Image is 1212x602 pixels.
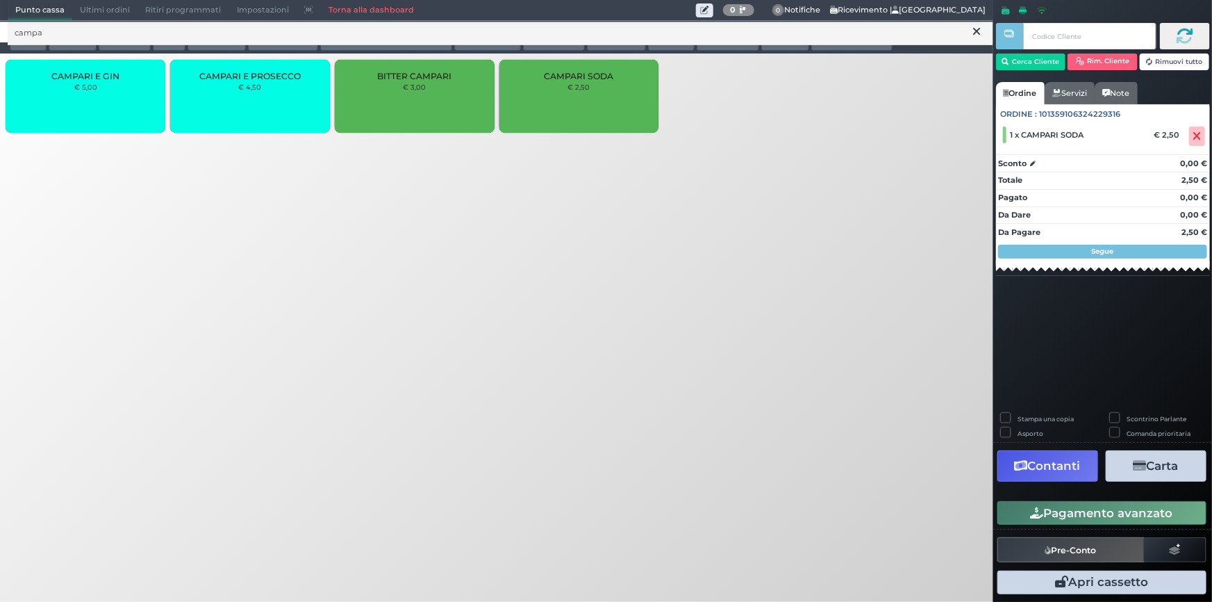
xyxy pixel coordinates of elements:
[996,54,1066,70] button: Cerca Cliente
[1011,130,1084,140] span: 1 x CAMPARI SODA
[229,1,297,20] span: Impostazioni
[74,83,97,91] small: € 5,00
[321,1,422,20] a: Torna alla dashboard
[730,5,736,15] b: 0
[238,83,261,91] small: € 4,50
[772,4,785,17] span: 0
[138,1,229,20] span: Ritiri programmati
[1040,108,1121,120] span: 101359106324229316
[1018,429,1043,438] label: Asporto
[997,571,1206,594] button: Apri cassetto
[8,1,72,20] span: Punto cassa
[567,83,590,91] small: € 2,50
[1106,450,1206,482] button: Carta
[403,83,426,91] small: € 3,00
[998,210,1031,220] strong: Da Dare
[998,175,1022,185] strong: Totale
[1127,414,1187,423] label: Scontrino Parlante
[997,450,1098,482] button: Contanti
[1180,158,1207,168] strong: 0,00 €
[998,227,1040,237] strong: Da Pagare
[544,71,613,81] span: CAMPARI SODA
[1127,429,1191,438] label: Comanda prioritaria
[199,71,301,81] span: CAMPARI E PROSECCO
[8,21,993,45] input: Ricerca articolo
[1181,175,1207,185] strong: 2,50 €
[1180,193,1207,202] strong: 0,00 €
[1068,54,1138,70] button: Rim. Cliente
[72,1,138,20] span: Ultimi ordini
[1092,247,1114,256] strong: Segue
[998,193,1027,202] strong: Pagato
[1180,210,1207,220] strong: 0,00 €
[997,501,1206,525] button: Pagamento avanzato
[1023,23,1156,49] input: Codice Cliente
[1152,130,1186,140] div: € 2,50
[1018,414,1074,423] label: Stampa una copia
[51,71,119,81] span: CAMPARI E GIN
[377,71,451,81] span: BITTER CAMPARI
[1181,227,1207,237] strong: 2,50 €
[1095,82,1137,104] a: Note
[1045,82,1095,104] a: Servizi
[997,537,1145,562] button: Pre-Conto
[998,158,1027,170] strong: Sconto
[996,82,1045,104] a: Ordine
[1001,108,1038,120] span: Ordine :
[1140,54,1210,70] button: Rimuovi tutto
